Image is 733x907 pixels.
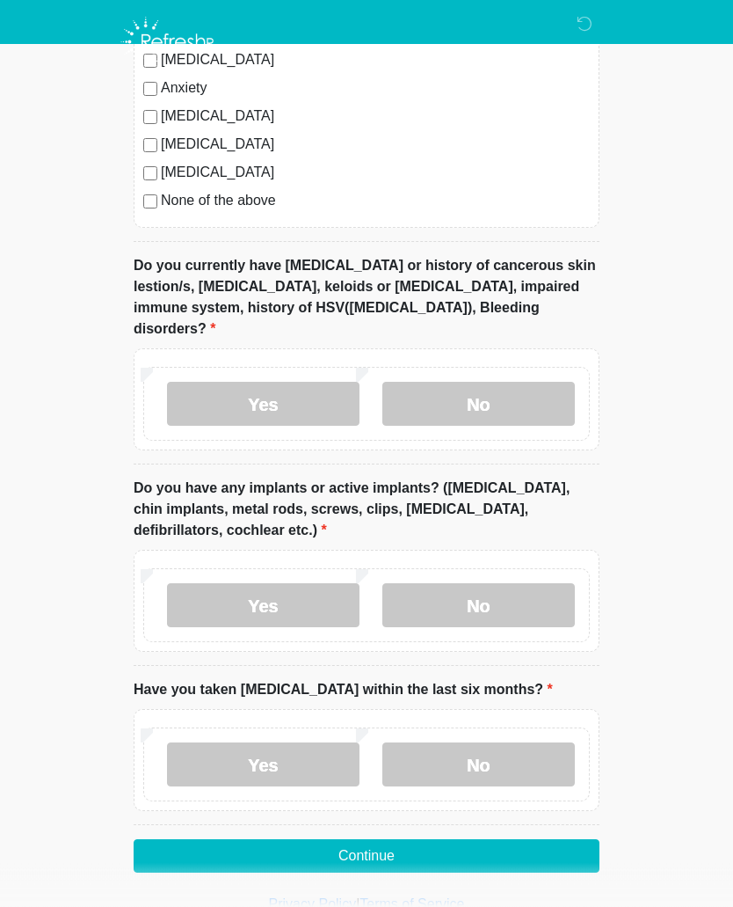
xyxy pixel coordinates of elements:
[134,840,599,874] button: Continue
[134,479,599,542] label: Do you have any implants or active implants? ([MEDICAL_DATA], chin implants, metal rods, screws, ...
[143,83,157,97] input: Anxiety
[161,106,590,128] label: [MEDICAL_DATA]
[143,111,157,125] input: [MEDICAL_DATA]
[161,78,590,99] label: Anxiety
[382,584,575,628] label: No
[116,13,222,71] img: Refresh RX Logo
[161,191,590,212] label: None of the above
[143,139,157,153] input: [MEDICAL_DATA]
[143,195,157,209] input: None of the above
[134,256,599,340] label: Do you currently have [MEDICAL_DATA] or history of cancerous skin lestion/s, [MEDICAL_DATA], kelo...
[161,135,590,156] label: [MEDICAL_DATA]
[167,743,359,787] label: Yes
[161,163,590,184] label: [MEDICAL_DATA]
[382,383,575,427] label: No
[134,680,553,701] label: Have you taken [MEDICAL_DATA] within the last six months?
[143,167,157,181] input: [MEDICAL_DATA]
[167,383,359,427] label: Yes
[167,584,359,628] label: Yes
[382,743,575,787] label: No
